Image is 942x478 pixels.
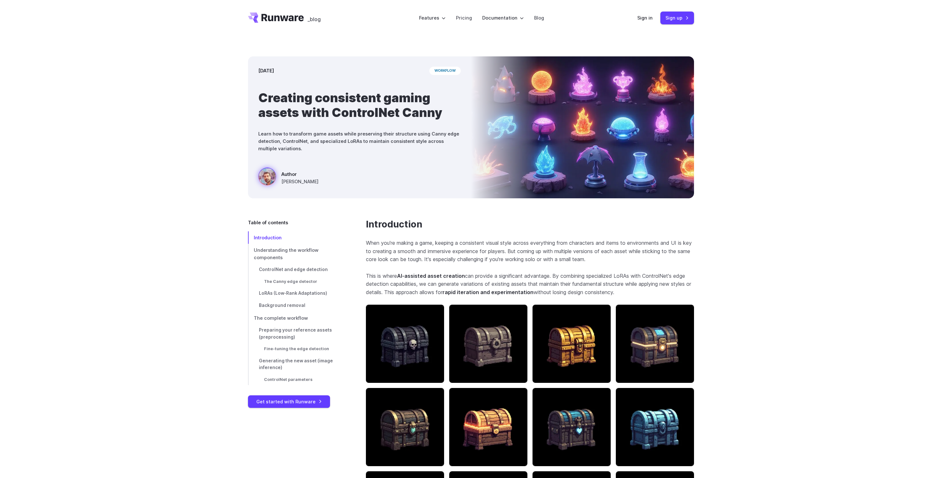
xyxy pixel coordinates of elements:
[397,273,465,279] strong: AI-assisted asset creation
[264,377,312,382] span: ControlNet parameters
[248,231,345,244] a: Introduction
[258,90,461,120] h1: Creating consistent gaming assets with ControlNet Canny
[366,219,422,230] a: Introduction
[264,279,317,284] span: The Canny edge detector
[248,324,345,343] a: Preparing your reference assets (preprocessing)
[259,291,327,296] span: LoRAs (Low-Rank Adaptations)
[533,388,611,466] img: ice crystal chest, gaming asset, pixel art, pixel_art_style, black background
[637,14,653,21] a: Sign in
[248,244,345,264] a: Understanding the workflow components
[366,305,444,383] img: skull chest, gaming asset, pixel art, pixel_art_style, black background
[254,315,308,321] span: The complete workflow
[533,305,611,383] img: golden chest, gaming asset, pixel art, pixel_art_style, black background
[442,289,533,295] strong: rapid iteration and experimentation
[471,56,694,198] img: An array of glowing, stylized elemental orbs and flames in various containers and stands, depicte...
[259,303,305,308] span: Background removal
[258,168,318,188] a: An array of glowing, stylized elemental orbs and flames in various containers and stands, depicte...
[254,235,282,240] span: Introduction
[281,170,318,178] span: Author
[248,276,345,287] a: The Canny edge detector
[248,287,345,300] a: LoRAs (Low-Rank Adaptations)
[248,374,345,385] a: ControlNet parameters
[366,239,694,264] p: When you're making a game, keeping a consistent visual style across everything from characters an...
[281,178,318,185] span: [PERSON_NAME]
[248,219,288,226] span: Table of contents
[248,395,330,408] a: Get started with Runware
[264,346,329,351] span: Fine-tuning the edge detection
[449,305,527,383] img: chest made of rock, gaming asset, pixel art, pixel_art_style, black background
[308,17,321,22] span: _blog
[308,12,321,23] a: _blog
[456,14,472,21] a: Pricing
[449,388,527,466] img: burning lava chest, gaming asset, pixel art, pixel_art_style, black background
[534,14,544,21] a: Blog
[366,272,694,297] p: This is where can provide a significant advantage. By combining specialized LoRAs with ControlNet...
[248,12,304,23] a: Go to /
[258,67,274,74] time: [DATE]
[248,343,345,355] a: Fine-tuning the edge detection
[429,67,461,75] span: workflow
[660,12,694,24] a: Sign up
[259,358,333,370] span: Generating the new asset (image inference)
[616,388,694,466] img: mechanical gear chest, gaming asset, pixel art, pixel_art_style, black background
[248,355,345,374] a: Generating the new asset (image inference)
[248,312,345,324] a: The complete workflow
[259,267,328,272] span: ControlNet and edge detection
[616,305,694,383] img: magical blue chest, gaming asset, pixel art, pixel_art_style, black background
[248,300,345,312] a: Background removal
[254,247,318,260] span: Understanding the workflow components
[259,327,332,340] span: Preparing your reference assets (preprocessing)
[482,14,524,21] label: Documentation
[248,264,345,276] a: ControlNet and edge detection
[258,130,461,152] p: Learn how to transform game assets while preserving their structure using Canny edge detection, C...
[419,14,446,21] label: Features
[366,388,444,466] img: ancient jade chest, gaming asset, pixel art, pixel_art_style, black background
